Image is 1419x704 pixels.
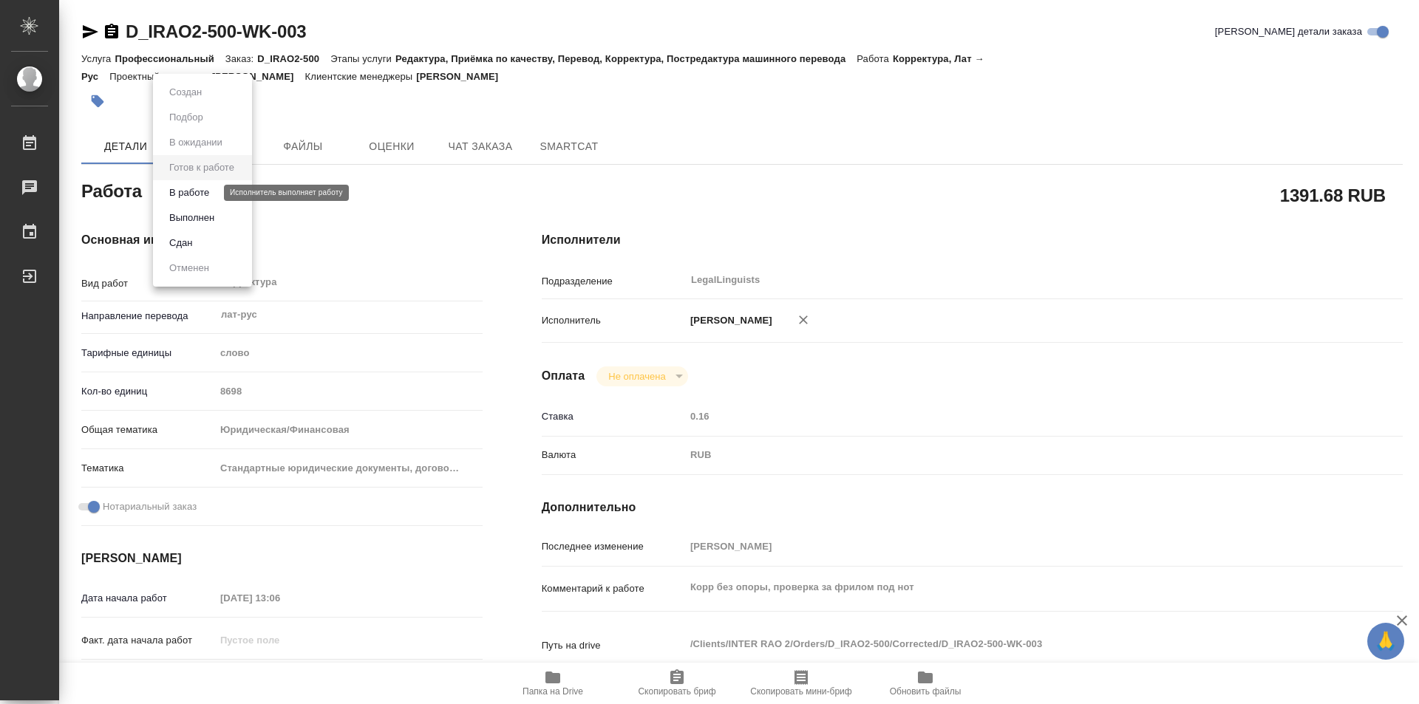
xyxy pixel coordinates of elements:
button: Сдан [165,235,197,251]
button: В работе [165,185,214,201]
button: Подбор [165,109,208,126]
button: В ожидании [165,134,227,151]
button: Готов к работе [165,160,239,176]
button: Выполнен [165,210,219,226]
button: Создан [165,84,206,100]
button: Отменен [165,260,214,276]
